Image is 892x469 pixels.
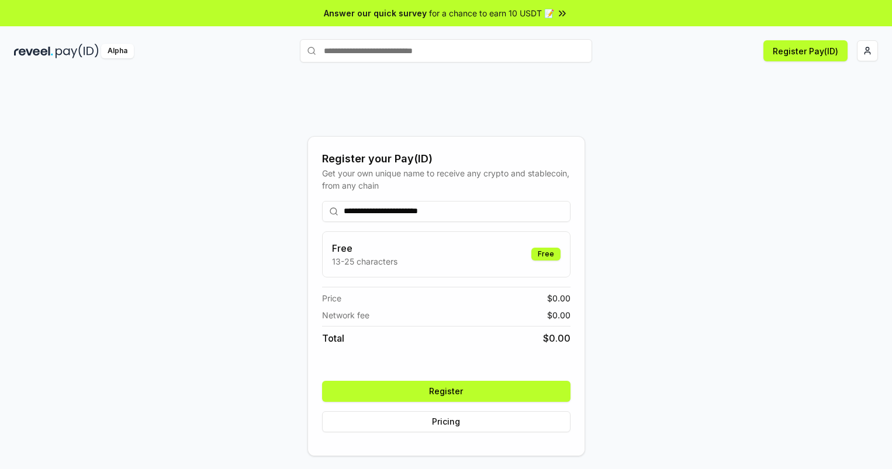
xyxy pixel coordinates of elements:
[429,7,554,19] span: for a chance to earn 10 USDT 📝
[547,309,571,321] span: $ 0.00
[56,44,99,58] img: pay_id
[543,331,571,345] span: $ 0.00
[322,411,571,432] button: Pricing
[763,40,848,61] button: Register Pay(ID)
[101,44,134,58] div: Alpha
[14,44,53,58] img: reveel_dark
[332,255,397,267] p: 13-25 characters
[332,241,397,255] h3: Free
[322,309,369,321] span: Network fee
[547,292,571,304] span: $ 0.00
[322,292,341,304] span: Price
[324,7,427,19] span: Answer our quick survey
[322,381,571,402] button: Register
[531,248,561,260] div: Free
[322,331,344,345] span: Total
[322,167,571,192] div: Get your own unique name to receive any crypto and stablecoin, from any chain
[322,151,571,167] div: Register your Pay(ID)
